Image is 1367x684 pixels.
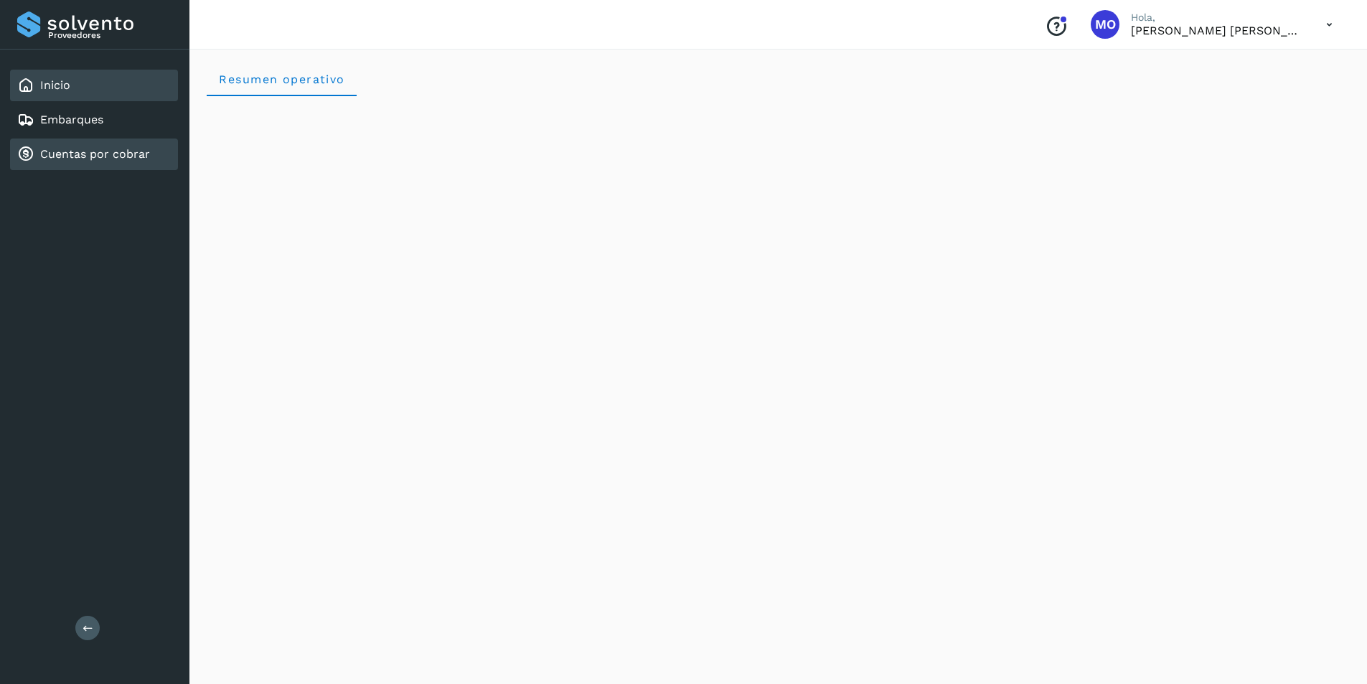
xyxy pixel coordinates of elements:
div: Cuentas por cobrar [10,139,178,170]
div: Inicio [10,70,178,101]
p: Hola, [1131,11,1303,24]
a: Inicio [40,78,70,92]
a: Cuentas por cobrar [40,147,150,161]
a: Embarques [40,113,103,126]
span: Resumen operativo [218,72,345,86]
p: Proveedores [48,30,172,40]
p: Macaria Olvera Camarillo [1131,24,1303,37]
div: Embarques [10,104,178,136]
